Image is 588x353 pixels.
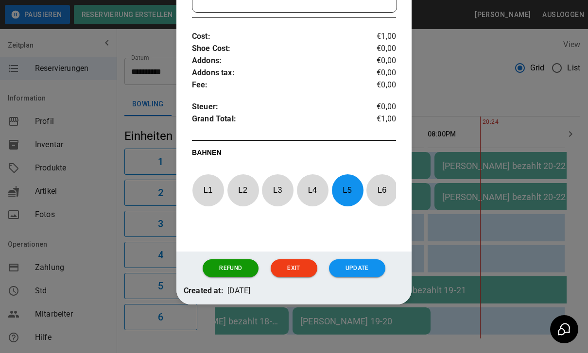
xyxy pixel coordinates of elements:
[203,259,259,277] button: Refund
[362,31,396,43] p: €1,00
[329,259,385,277] button: Update
[331,179,363,202] p: L 5
[192,31,362,43] p: Cost :
[192,67,362,79] p: Addons tax :
[184,285,224,297] p: Created at:
[192,43,362,55] p: Shoe Cost :
[192,79,362,91] p: Fee :
[227,285,251,297] p: [DATE]
[227,179,259,202] p: L 2
[192,148,396,161] p: BAHNEN
[271,259,317,277] button: Exit
[362,101,396,113] p: €0,00
[366,179,398,202] p: L 6
[362,67,396,79] p: €0,00
[296,179,329,202] p: L 4
[192,113,362,128] p: Grand Total :
[261,179,294,202] p: L 3
[362,113,396,128] p: €1,00
[192,101,362,113] p: Steuer :
[192,179,224,202] p: L 1
[362,43,396,55] p: €0,00
[362,55,396,67] p: €0,00
[362,79,396,91] p: €0,00
[192,55,362,67] p: Addons :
